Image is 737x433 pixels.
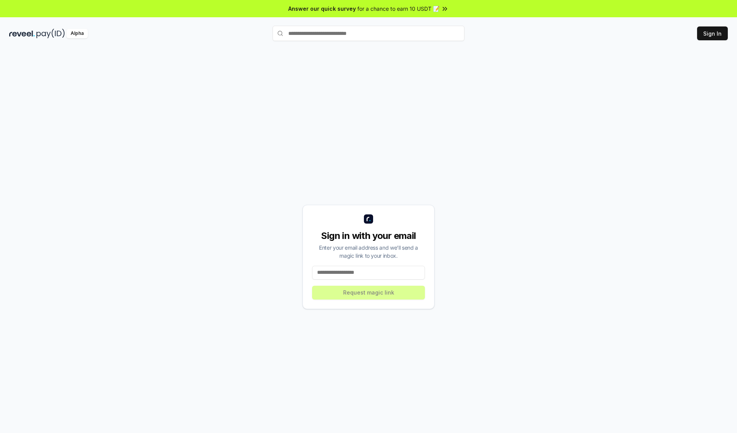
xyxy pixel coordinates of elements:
img: pay_id [36,29,65,38]
img: reveel_dark [9,29,35,38]
button: Sign In [697,26,728,40]
div: Alpha [66,29,88,38]
span: for a chance to earn 10 USDT 📝 [357,5,440,13]
span: Answer our quick survey [288,5,356,13]
div: Enter your email address and we’ll send a magic link to your inbox. [312,244,425,260]
div: Sign in with your email [312,230,425,242]
img: logo_small [364,214,373,224]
